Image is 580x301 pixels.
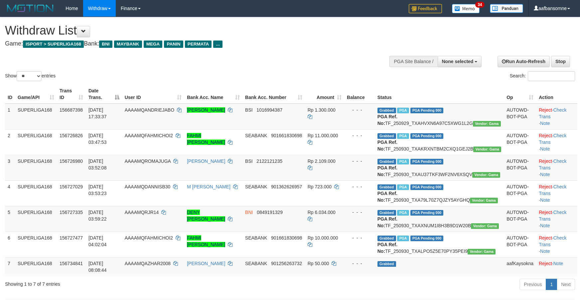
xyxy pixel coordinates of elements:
[536,206,577,232] td: · ·
[397,159,409,164] span: Marked by aafromsomean
[504,180,536,206] td: AUTOWD-BOT-PGA
[536,232,577,257] td: · ·
[308,261,329,266] span: Rp 50.000
[245,133,267,138] span: SEABANK
[540,249,550,254] a: Note
[125,210,159,215] span: AAAAMQRJR14
[5,232,15,257] td: 6
[504,129,536,155] td: AUTOWD-BOT-PGA
[553,261,563,266] a: Note
[23,41,84,48] span: ISPORT > SUPERLIGA168
[271,261,302,266] span: Copy 901256263732 to clipboard
[184,85,242,104] th: Bank Acc. Name: activate to sort column ascending
[114,41,142,48] span: MAYBANK
[410,210,444,216] span: PGA Pending
[410,133,444,139] span: PGA Pending
[540,197,550,203] a: Note
[5,129,15,155] td: 2
[347,209,372,216] div: - - -
[397,210,409,216] span: Marked by aafnonsreyleab
[504,104,536,130] td: AUTOWD-BOT-PGA
[539,133,566,145] a: Check Trans
[125,261,171,266] span: AAAAMQAZHAR2008
[60,210,83,215] span: 156727335
[397,133,409,139] span: Marked by aafandaneth
[375,85,504,104] th: Status
[271,235,302,241] span: Copy 901661830698 to clipboard
[88,158,107,170] span: [DATE] 03:52:08
[17,71,42,81] select: Showentries
[88,261,107,273] span: [DATE] 08:08:44
[539,158,566,170] a: Check Trans
[377,133,396,139] span: Grabbed
[308,210,336,215] span: Rp 6.034.000
[15,257,57,276] td: SUPERLIGA168
[375,206,504,232] td: TF_250930_TXAXNUM1I8H3B9D1W20B
[57,85,86,104] th: Trans ID: activate to sort column ascending
[504,155,536,180] td: AUTOWD-BOT-PGA
[5,3,56,13] img: MOTION_logo.png
[308,235,338,241] span: Rp 10.000.000
[546,279,557,290] a: 1
[5,206,15,232] td: 5
[256,107,282,113] span: Copy 1016994387 to clipboard
[15,104,57,130] td: SUPERLIGA168
[5,278,237,287] div: Showing 1 to 7 of 7 entries
[88,210,107,222] span: [DATE] 03:59:22
[347,132,372,139] div: - - -
[504,232,536,257] td: AUTOWD-BOT-PGA
[164,41,183,48] span: PANIN
[397,108,409,113] span: Marked by aafsoycanthlai
[347,235,372,241] div: - - -
[88,184,107,196] span: [DATE] 03:53:23
[99,41,112,48] span: BNI
[305,85,344,104] th: Amount: activate to sort column ascending
[5,41,380,47] h4: Game: Bank:
[536,129,577,155] td: · ·
[187,107,225,113] a: [PERSON_NAME]
[5,155,15,180] td: 3
[125,158,171,164] span: AAAAMQROMAJUGA
[410,108,444,113] span: PGA Pending
[125,235,173,241] span: AAAAMQFAHMICHOI2
[536,85,577,104] th: Action
[187,261,225,266] a: [PERSON_NAME]
[245,107,253,113] span: BSI
[539,210,552,215] a: Reject
[271,184,302,189] span: Copy 901362626957 to clipboard
[257,210,283,215] span: Copy 0849191329 to clipboard
[540,172,550,177] a: Note
[539,107,552,113] a: Reject
[539,184,566,196] a: Check Trans
[557,279,575,290] a: Next
[377,114,397,126] b: PGA Ref. No:
[410,184,444,190] span: PGA Pending
[60,107,83,113] span: 156687398
[88,107,107,119] span: [DATE] 17:33:37
[377,159,396,164] span: Grabbed
[551,56,570,67] a: Stop
[473,121,501,127] span: Vendor URL: https://trx31.1velocity.biz
[308,133,338,138] span: Rp 11.000.000
[125,133,173,138] span: AAAAMQFAHMICHOI2
[60,133,83,138] span: 156726826
[5,71,56,81] label: Show entries
[410,159,444,164] span: PGA Pending
[536,257,577,276] td: ·
[409,4,442,13] img: Feedback.jpg
[397,184,409,190] span: Marked by aafandaneth
[187,184,230,189] a: M [PERSON_NAME]
[245,261,267,266] span: SEABANK
[256,158,282,164] span: Copy 2122121235 to clipboard
[375,129,504,155] td: TF_250930_TXAKRXNTBM2CXQ1GEJ2B
[377,236,396,241] span: Grabbed
[377,184,396,190] span: Grabbed
[242,85,305,104] th: Bank Acc. Number: activate to sort column ascending
[377,165,397,177] b: PGA Ref. No:
[377,191,397,203] b: PGA Ref. No:
[271,133,302,138] span: Copy 901661830698 to clipboard
[519,279,546,290] a: Previous
[540,121,550,126] a: Note
[468,249,496,254] span: Vendor URL: https://trx31.1velocity.biz
[504,85,536,104] th: Op: activate to sort column ascending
